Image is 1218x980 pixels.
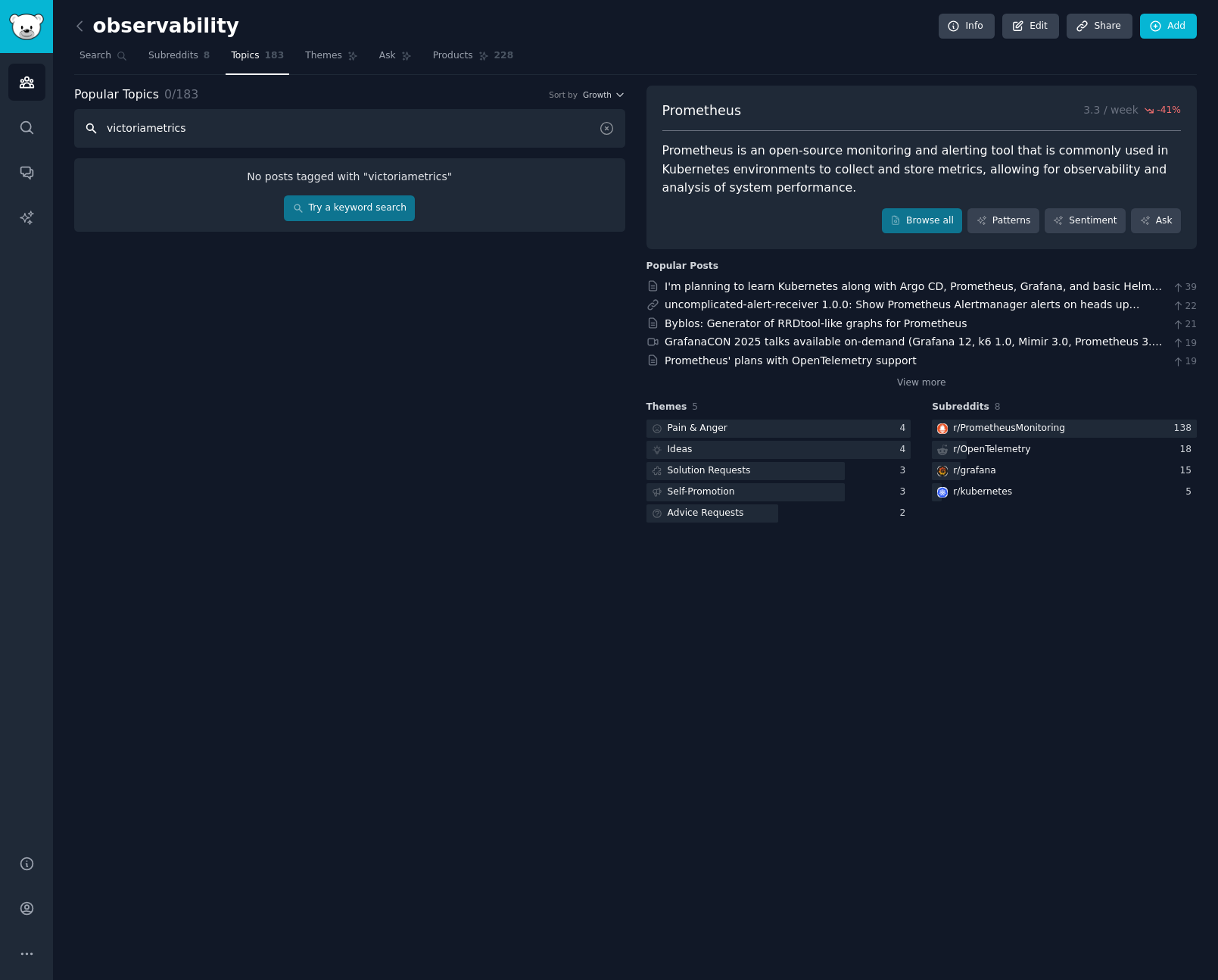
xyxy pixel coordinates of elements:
div: Ideas [668,443,693,457]
a: View more [897,376,946,390]
div: r/ grafana [953,464,996,478]
span: Growth [583,89,612,100]
img: GummySearch logo [9,14,44,40]
a: Try a keyword search [284,195,415,221]
a: Products228 [428,44,519,75]
a: Ask [374,44,417,75]
a: Themes [300,44,363,75]
img: grafana [937,466,948,476]
span: 21 [1172,318,1197,332]
a: Byblos: Generator of RRDtool-like graphs for Prometheus [665,317,967,329]
div: 4 [899,422,911,435]
span: 8 [204,49,210,63]
a: PrometheusMonitoringr/PrometheusMonitoring138 [932,420,1197,439]
span: 19 [1172,355,1197,369]
a: Prometheus' plans with OpenTelemetry support [665,354,917,367]
div: Solution Requests [668,464,751,478]
a: Browse all [882,208,963,234]
button: Growth [583,89,625,100]
a: Advice Requests2 [646,504,911,523]
div: Popular Posts [646,260,719,273]
input: Search topics [74,109,625,148]
span: 19 [1172,337,1197,351]
span: Ask [379,49,396,63]
a: I'm planning to learn Kubernetes along with Argo CD, Prometheus, Grafana, and basic Helm (suggest... [665,280,1162,308]
a: Info [939,14,995,39]
span: Popular Topics [74,86,159,105]
div: 5 [1185,485,1197,499]
a: Ask [1131,208,1181,234]
span: 228 [494,49,514,63]
div: 4 [899,443,911,457]
a: Subreddits8 [143,44,215,75]
span: Search [79,49,111,63]
div: 3 [899,485,911,499]
a: Ideas4 [646,441,911,460]
p: 3.3 / week [1083,101,1181,120]
a: Sentiment [1045,208,1126,234]
a: grafanar/grafana15 [932,462,1197,481]
span: 183 [265,49,285,63]
span: Subreddits [148,49,198,63]
div: Prometheus is an open-source monitoring and alerting tool that is commonly used in Kubernetes env... [662,142,1182,198]
a: Pain & Anger4 [646,420,911,439]
div: Advice Requests [668,507,744,520]
span: 0 / 183 [164,87,198,101]
div: Self-Promotion [668,485,735,499]
span: Prometheus [662,101,742,120]
div: 3 [899,464,911,478]
div: r/ kubernetes [953,485,1012,499]
div: No posts tagged with " victoriametrics " [85,169,615,185]
a: Edit [1002,14,1059,39]
span: 22 [1172,300,1197,314]
div: 15 [1179,464,1197,478]
div: 2 [899,507,911,520]
a: uncomplicated-alert-receiver 1.0.0: Show Prometheus Alertmanager alerts on heads up displays. No-... [665,298,1140,326]
a: Solution Requests3 [646,462,911,481]
a: GrafanaCON 2025 talks available on-demand (Grafana 12, k6 1.0, Mimir 3.0, Prometheus 3.0, Grafana... [665,336,1163,364]
span: 5 [692,401,698,412]
img: PrometheusMonitoring [937,423,948,434]
img: kubernetes [937,487,948,498]
a: Topics183 [226,44,289,75]
div: Pain & Anger [668,422,727,435]
span: Subreddits [932,401,989,414]
div: r/ OpenTelemetry [953,443,1030,457]
a: Add [1140,14,1197,39]
a: Patterns [967,208,1039,234]
span: -41 % [1157,104,1181,117]
a: Search [74,44,132,75]
a: kubernetesr/kubernetes5 [932,483,1197,502]
span: 39 [1172,281,1197,295]
div: Sort by [549,89,578,100]
a: Self-Promotion3 [646,483,911,502]
span: Topics [231,49,259,63]
h2: observability [74,14,239,39]
div: 138 [1174,422,1197,435]
span: Products [433,49,473,63]
a: Share [1067,14,1132,39]
div: 18 [1179,443,1197,457]
span: 8 [995,401,1001,412]
div: r/ PrometheusMonitoring [953,422,1065,435]
span: Themes [646,401,687,414]
a: r/OpenTelemetry18 [932,441,1197,460]
span: Themes [305,49,342,63]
